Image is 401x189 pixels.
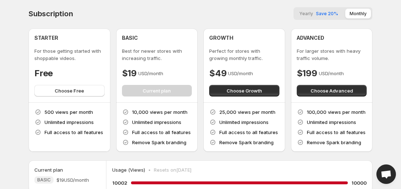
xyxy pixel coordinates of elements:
h5: 10002 [112,179,127,186]
p: Usage (Views) [112,166,145,173]
h4: $49 [209,68,227,79]
p: Best for newer stores with increasing traffic. [122,47,192,62]
h4: Subscription [29,9,73,18]
p: For larger stores with heavy traffic volume. [297,47,367,62]
span: BASIC [37,177,51,183]
h4: $19 [122,68,137,79]
p: Full access to all features [307,129,366,136]
p: 25,000 views per month [219,108,275,116]
p: USD/month [319,70,344,77]
p: USD/month [228,70,253,77]
p: 10,000 views per month [132,108,187,116]
p: Perfect for stores with growing monthly traffic. [209,47,279,62]
p: Full access to all features [219,129,278,136]
h4: STARTER [34,34,58,42]
button: YearlySave 20% [295,9,342,18]
p: 100,000 views per month [307,108,366,116]
p: USD/month [138,70,163,77]
p: Remove Spark branding [219,139,274,146]
h4: $199 [297,68,317,79]
span: Choose Growth [227,87,262,94]
button: Choose Advanced [297,85,367,96]
p: 500 views per month [45,108,93,116]
p: Unlimited impressions [307,119,356,126]
p: Remove Spark branding [132,139,186,146]
span: Yearly [299,11,313,16]
h5: 10000 [351,179,367,186]
span: Choose Free [55,87,84,94]
p: Unlimited impressions [132,119,181,126]
p: Resets on [DATE] [154,166,191,173]
h4: GROWTH [209,34,233,42]
div: Open chat [376,164,396,184]
h5: Current plan [34,166,63,173]
h4: Free [34,68,53,79]
button: Choose Growth [209,85,279,96]
button: Monthly [345,9,371,18]
h4: BASIC [122,34,138,42]
p: Full access to all features [132,129,191,136]
span: $19 USD/month [56,176,89,184]
p: Unlimited impressions [219,119,269,126]
p: Remove Spark branding [307,139,361,146]
h4: ADVANCED [297,34,324,42]
span: Save 20% [316,11,338,16]
p: Full access to all features [45,129,103,136]
p: • [148,166,151,173]
p: For those getting started with shoppable videos. [34,47,105,62]
button: Choose Free [34,85,105,96]
p: Unlimited impressions [45,119,94,126]
span: Choose Advanced [311,87,353,94]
